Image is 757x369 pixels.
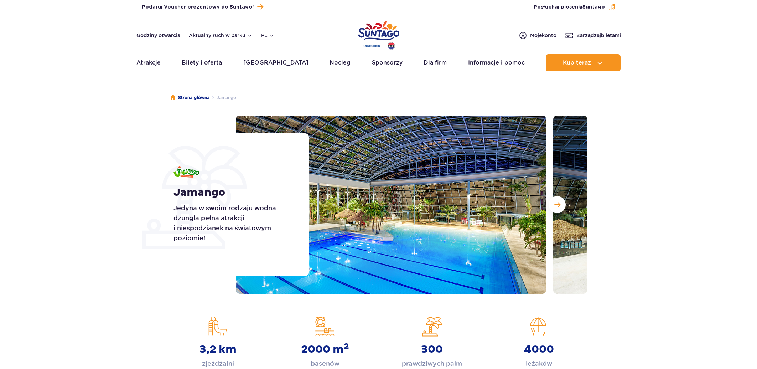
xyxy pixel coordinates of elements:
[301,343,349,356] strong: 2000 m
[182,54,222,71] a: Bilety i oferta
[136,32,180,39] a: Godziny otwarcia
[534,4,605,11] span: Posłuchaj piosenki
[189,32,253,38] button: Aktualny ruch w parku
[576,32,621,39] span: Zarządzaj biletami
[330,54,351,71] a: Nocleg
[563,60,591,66] span: Kup teraz
[358,18,399,51] a: Park of Poland
[142,2,263,12] a: Podaruj Voucher prezentowy do Suntago!
[519,31,556,40] a: Mojekonto
[142,4,254,11] span: Podaruj Voucher prezentowy do Suntago!
[534,4,616,11] button: Posłuchaj piosenkiSuntago
[261,32,275,39] button: pl
[344,341,349,351] sup: 2
[582,5,605,10] span: Suntago
[530,32,556,39] span: Moje konto
[311,359,339,369] p: basenów
[372,54,403,71] a: Sponsorzy
[424,54,447,71] a: Dla firm
[170,94,209,101] a: Strona główna
[524,343,554,356] strong: 4000
[173,166,199,178] img: Jamango
[546,54,621,71] button: Kup teraz
[526,359,552,369] p: leżaków
[421,343,443,356] strong: 300
[209,94,236,101] li: Jamango
[199,343,237,356] strong: 3,2 km
[136,54,161,71] a: Atrakcje
[202,359,234,369] p: zjeżdżalni
[173,203,293,243] p: Jedyna w swoim rodzaju wodna dżungla pełna atrakcji i niespodzianek na światowym poziomie!
[243,54,308,71] a: [GEOGRAPHIC_DATA]
[549,196,566,213] button: Następny slajd
[402,359,462,369] p: prawdziwych palm
[565,31,621,40] a: Zarządzajbiletami
[468,54,525,71] a: Informacje i pomoc
[173,186,293,199] h1: Jamango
